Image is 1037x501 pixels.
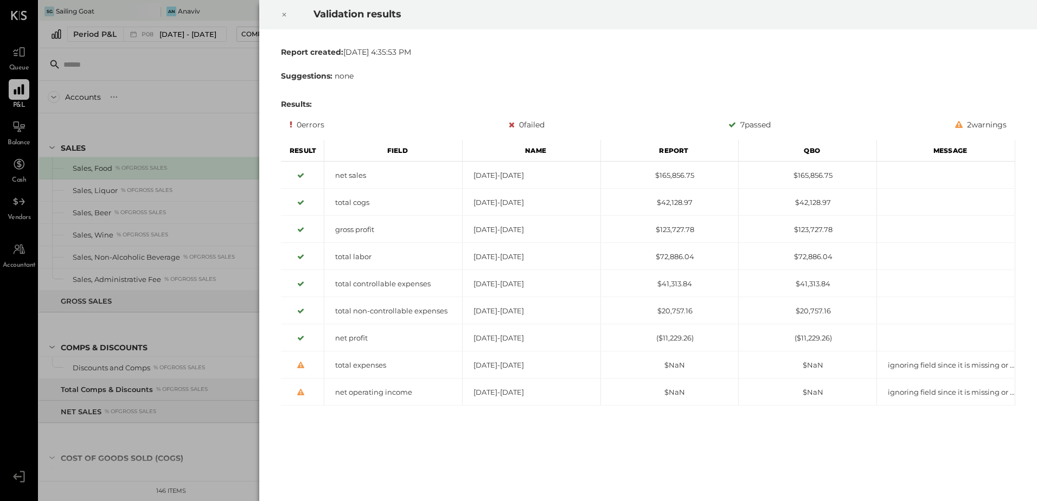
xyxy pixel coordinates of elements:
div: $NaN [601,360,739,370]
div: $NaN [739,360,876,370]
div: $42,128.97 [601,197,739,208]
div: [DATE]-[DATE] [463,224,600,235]
div: $72,886.04 [601,252,739,262]
div: [DATE]-[DATE] [463,279,600,289]
div: total expenses [324,360,462,370]
div: Field [324,140,463,162]
div: [DATE]-[DATE] [463,197,600,208]
div: $42,128.97 [739,197,876,208]
div: net profit [324,333,462,343]
div: $20,757.16 [601,306,739,316]
div: $165,856.75 [601,170,739,181]
div: gross profit [324,224,462,235]
b: Report created: [281,47,343,57]
div: 0 failed [509,118,545,131]
div: [DATE]-[DATE] [463,170,600,181]
div: 2 warnings [955,118,1007,131]
div: $123,727.78 [601,224,739,235]
div: [DATE]-[DATE] [463,387,600,397]
div: $NaN [601,387,739,397]
div: total cogs [324,197,462,208]
h2: Validation results [313,1,892,28]
div: 0 errors [290,118,324,131]
div: $20,757.16 [739,306,876,316]
div: Message [877,140,1015,162]
div: ($11,229.26) [601,333,739,343]
div: ignoring field since it is missing or hidden from report [877,360,1015,370]
div: net operating income [324,387,462,397]
div: $72,886.04 [739,252,876,262]
div: total labor [324,252,462,262]
div: Name [463,140,601,162]
div: [DATE]-[DATE] [463,306,600,316]
div: ($11,229.26) [739,333,876,343]
div: 7 passed [728,118,771,131]
div: [DATE]-[DATE] [463,360,600,370]
div: $165,856.75 [739,170,876,181]
div: Report [601,140,739,162]
div: $123,727.78 [739,224,876,235]
div: Qbo [739,140,877,162]
div: net sales [324,170,462,181]
div: [DATE] 4:35:53 PM [281,47,1015,57]
div: ignoring field since it is missing or hidden from report [877,387,1015,397]
div: $41,313.84 [601,279,739,289]
div: $41,313.84 [739,279,876,289]
div: [DATE]-[DATE] [463,252,600,262]
div: Result [281,140,324,162]
b: Results: [281,99,312,109]
div: $NaN [739,387,876,397]
div: total controllable expenses [324,279,462,289]
span: none [335,71,354,81]
div: [DATE]-[DATE] [463,333,600,343]
div: total non-controllable expenses [324,306,462,316]
b: Suggestions: [281,71,332,81]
